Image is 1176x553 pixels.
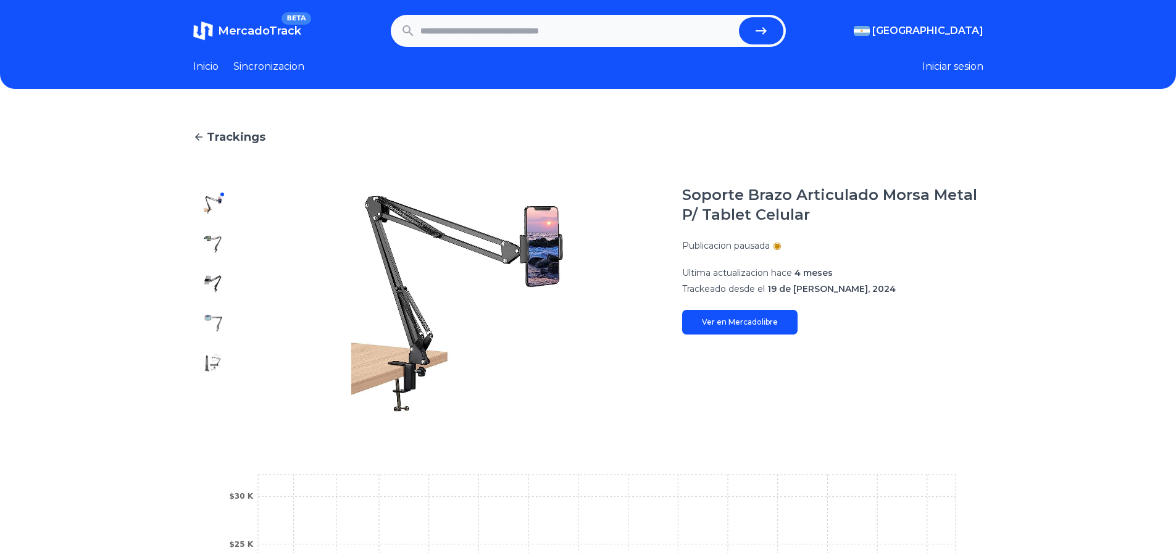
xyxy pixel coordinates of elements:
a: Sincronizacion [233,59,304,74]
img: Soporte Brazo Articulado Morsa Metal P/ Tablet Celular [203,195,223,215]
span: Ultima actualizacion hace [682,267,792,278]
span: 19 de [PERSON_NAME], 2024 [767,283,896,294]
a: Ver en Mercadolibre [682,310,798,335]
h1: Soporte Brazo Articulado Morsa Metal P/ Tablet Celular [682,185,983,225]
span: 4 meses [794,267,833,278]
span: MercadoTrack [218,24,301,38]
span: [GEOGRAPHIC_DATA] [872,23,983,38]
button: Iniciar sesion [922,59,983,74]
a: Inicio [193,59,219,74]
img: Soporte Brazo Articulado Morsa Metal P/ Tablet Celular [257,185,657,422]
span: Trackeado desde el [682,283,765,294]
tspan: $30 K [229,492,253,501]
p: Publicacion pausada [682,239,770,252]
img: Soporte Brazo Articulado Morsa Metal P/ Tablet Celular [203,235,223,254]
img: Soporte Brazo Articulado Morsa Metal P/ Tablet Celular [203,353,223,373]
span: BETA [281,12,311,25]
a: MercadoTrackBETA [193,21,301,41]
a: Trackings [193,128,983,146]
button: [GEOGRAPHIC_DATA] [854,23,983,38]
tspan: $25 K [229,540,253,549]
img: Soporte Brazo Articulado Morsa Metal P/ Tablet Celular [203,314,223,333]
span: Trackings [207,128,265,146]
img: Soporte Brazo Articulado Morsa Metal P/ Tablet Celular [203,393,223,412]
img: Argentina [854,26,870,36]
img: Soporte Brazo Articulado Morsa Metal P/ Tablet Celular [203,274,223,294]
img: MercadoTrack [193,21,213,41]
